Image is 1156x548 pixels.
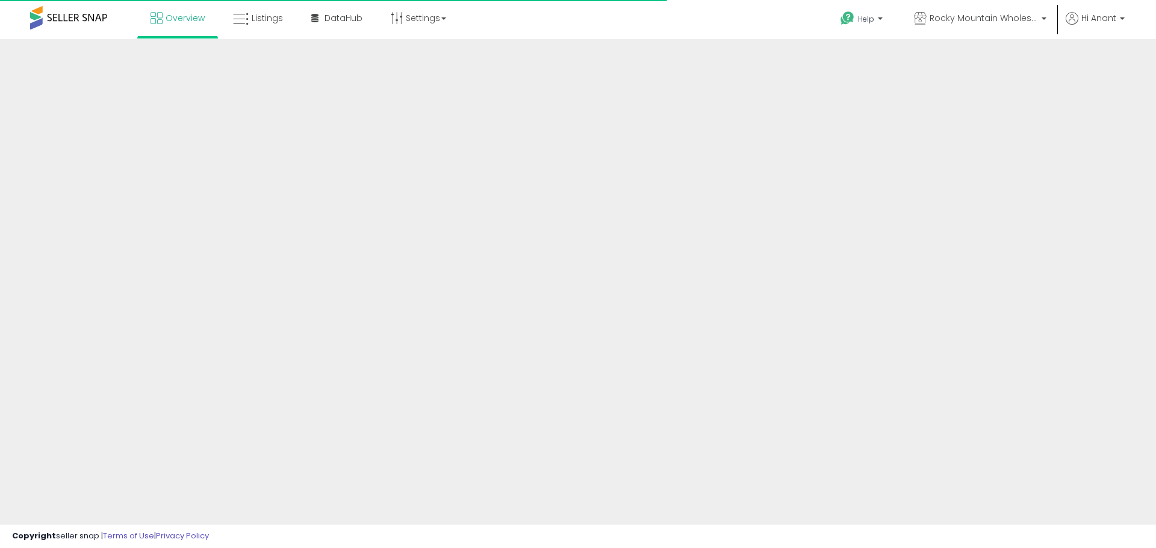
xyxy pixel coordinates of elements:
[252,12,283,24] span: Listings
[103,530,154,541] a: Terms of Use
[325,12,362,24] span: DataHub
[858,14,874,24] span: Help
[1066,12,1125,39] a: Hi Anant
[12,531,209,542] div: seller snap | |
[12,530,56,541] strong: Copyright
[930,12,1038,24] span: Rocky Mountain Wholesale
[166,12,205,24] span: Overview
[156,530,209,541] a: Privacy Policy
[840,11,855,26] i: Get Help
[831,2,895,39] a: Help
[1081,12,1116,24] span: Hi Anant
